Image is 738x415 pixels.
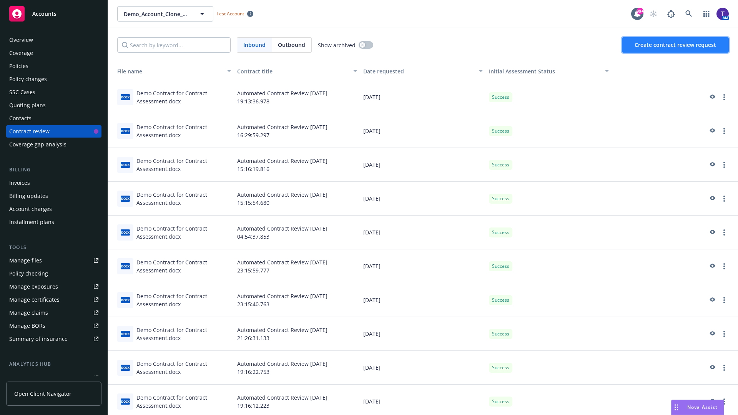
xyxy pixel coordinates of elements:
[124,10,190,18] span: Demo_Account_Clone_QA_CR_Tests_Demo
[720,228,729,237] a: more
[136,191,231,207] div: Demo Contract for Contract Assessment.docx
[720,194,729,203] a: more
[360,283,486,317] div: [DATE]
[121,331,130,337] span: docx
[360,114,486,148] div: [DATE]
[6,177,101,189] a: Invoices
[492,229,509,236] span: Success
[6,3,101,25] a: Accounts
[720,397,729,406] a: more
[6,244,101,251] div: Tools
[360,80,486,114] div: [DATE]
[720,262,729,271] a: more
[6,333,101,345] a: Summary of insurance
[637,8,643,15] div: 99+
[136,224,231,241] div: Demo Contract for Contract Assessment.docx
[492,161,509,168] span: Success
[6,47,101,59] a: Coverage
[360,317,486,351] div: [DATE]
[489,68,555,75] span: Initial Assessment Status
[360,182,486,216] div: [DATE]
[136,292,231,308] div: Demo Contract for Contract Assessment.docx
[9,125,50,138] div: Contract review
[646,6,661,22] a: Start snowing
[9,203,52,215] div: Account charges
[360,249,486,283] div: [DATE]
[6,216,101,228] a: Installment plans
[707,295,716,305] a: preview
[707,93,716,102] a: preview
[6,281,101,293] a: Manage exposures
[671,400,724,415] button: Nova Assist
[234,249,360,283] div: Automated Contract Review [DATE] 23:15:59.777
[6,99,101,111] a: Quoting plans
[622,37,729,53] button: Create contract review request
[681,6,696,22] a: Search
[6,86,101,98] a: SSC Cases
[720,329,729,339] a: more
[707,228,716,237] a: preview
[9,281,58,293] div: Manage exposures
[9,60,28,72] div: Policies
[687,404,718,410] span: Nova Assist
[720,295,729,305] a: more
[9,73,47,85] div: Policy changes
[6,190,101,202] a: Billing updates
[234,80,360,114] div: Automated Contract Review [DATE] 19:13:36.978
[707,126,716,136] a: preview
[136,123,231,139] div: Demo Contract for Contract Assessment.docx
[9,320,45,332] div: Manage BORs
[6,267,101,280] a: Policy checking
[117,6,213,22] button: Demo_Account_Clone_QA_CR_Tests_Demo
[9,267,48,280] div: Policy checking
[237,38,272,52] span: Inbound
[6,34,101,46] a: Overview
[6,203,101,215] a: Account charges
[9,333,68,345] div: Summary of insurance
[136,258,231,274] div: Demo Contract for Contract Assessment.docx
[360,216,486,249] div: [DATE]
[243,41,266,49] span: Inbound
[707,262,716,271] a: preview
[489,67,600,75] div: Toggle SortBy
[121,398,130,404] span: docx
[234,283,360,317] div: Automated Contract Review [DATE] 23:15:40.763
[9,34,33,46] div: Overview
[363,67,475,75] div: Date requested
[121,263,130,269] span: docx
[707,329,716,339] a: preview
[6,73,101,85] a: Policy changes
[136,360,231,376] div: Demo Contract for Contract Assessment.docx
[492,128,509,134] span: Success
[234,216,360,249] div: Automated Contract Review [DATE] 04:54:37.853
[9,216,54,228] div: Installment plans
[121,128,130,134] span: docx
[9,294,60,306] div: Manage certificates
[121,196,130,201] span: docx
[6,371,101,383] a: Loss summary generator
[720,93,729,102] a: more
[6,138,101,151] a: Coverage gap analysis
[121,297,130,303] span: docx
[9,307,48,319] div: Manage claims
[121,229,130,235] span: docx
[9,112,32,124] div: Contacts
[699,6,714,22] a: Switch app
[360,351,486,385] div: [DATE]
[707,363,716,372] a: preview
[234,351,360,385] div: Automated Contract Review [DATE] 19:16:22.753
[9,254,42,267] div: Manage files
[6,294,101,306] a: Manage certificates
[111,67,223,75] div: File name
[111,67,223,75] div: Toggle SortBy
[272,38,311,52] span: Outbound
[9,371,73,383] div: Loss summary generator
[9,138,66,151] div: Coverage gap analysis
[707,397,716,406] a: preview
[720,126,729,136] a: more
[136,393,231,410] div: Demo Contract for Contract Assessment.docx
[234,114,360,148] div: Automated Contract Review [DATE] 16:29:59.297
[672,400,681,415] div: Drag to move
